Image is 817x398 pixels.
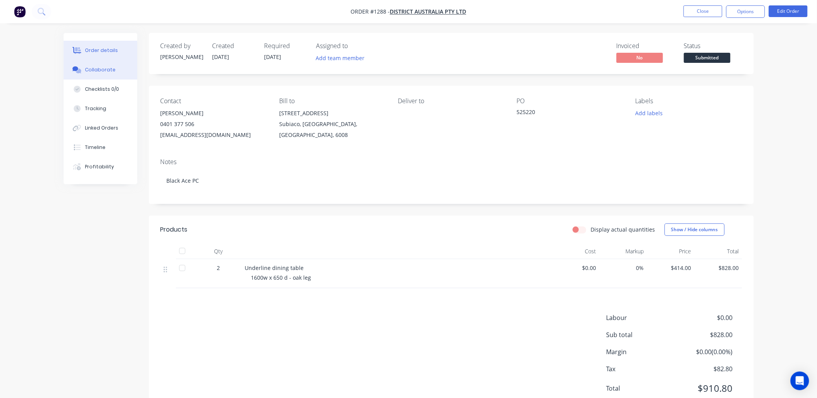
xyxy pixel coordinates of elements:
[312,53,369,63] button: Add team member
[64,60,137,80] button: Collaborate
[599,244,647,259] div: Markup
[161,119,267,130] div: 0401 377 506
[161,130,267,140] div: [EMAIL_ADDRESS][DOMAIN_NAME]
[726,5,765,18] button: Options
[245,264,304,272] span: Underline dining table
[694,244,742,259] div: Total
[161,97,267,105] div: Contact
[279,97,385,105] div: Bill to
[85,47,118,54] div: Order details
[161,169,742,192] div: Black Ace PC
[212,53,230,61] span: [DATE]
[791,372,809,390] div: Open Intercom Messenger
[606,364,675,374] span: Tax
[85,105,106,112] div: Tracking
[64,118,137,138] button: Linked Orders
[650,264,692,272] span: $414.00
[606,313,675,322] span: Labour
[675,330,732,339] span: $828.00
[264,53,282,61] span: [DATE]
[85,144,105,151] div: Timeline
[212,42,255,50] div: Created
[161,108,267,140] div: [PERSON_NAME]0401 377 506[EMAIL_ADDRESS][DOMAIN_NAME]
[698,264,739,272] span: $828.00
[517,97,623,105] div: PO
[217,264,220,272] span: 2
[606,330,675,339] span: Sub total
[647,244,695,259] div: Price
[398,97,504,105] div: Deliver to
[555,264,597,272] span: $0.00
[161,108,267,119] div: [PERSON_NAME]
[64,80,137,99] button: Checklists 0/0
[684,42,742,50] div: Status
[606,384,675,393] span: Total
[552,244,600,259] div: Cost
[85,163,114,170] div: Profitability
[251,274,311,281] span: 1600w x 650 d - oak leg
[195,244,242,259] div: Qty
[390,8,466,16] a: District Australia PTY LTD
[161,42,203,50] div: Created by
[591,225,655,234] label: Display actual quantities
[603,264,644,272] span: 0%
[316,53,369,63] button: Add team member
[517,108,614,119] div: 525220
[316,42,394,50] div: Assigned to
[279,108,385,140] div: [STREET_ADDRESS]Subiaco, [GEOGRAPHIC_DATA], [GEOGRAPHIC_DATA], 6008
[617,53,663,62] span: No
[617,42,675,50] div: Invoiced
[675,381,732,395] span: $910.80
[606,347,675,356] span: Margin
[351,8,390,16] span: Order #1288 -
[675,347,732,356] span: $0.00 ( 0.00 %)
[631,108,667,118] button: Add labels
[64,157,137,177] button: Profitability
[161,225,188,234] div: Products
[675,364,732,374] span: $82.80
[636,97,742,105] div: Labels
[64,41,137,60] button: Order details
[684,53,731,64] button: Submitted
[665,223,725,236] button: Show / Hide columns
[85,86,119,93] div: Checklists 0/0
[161,158,742,166] div: Notes
[264,42,307,50] div: Required
[161,53,203,61] div: [PERSON_NAME]
[85,66,116,73] div: Collaborate
[675,313,732,322] span: $0.00
[279,119,385,140] div: Subiaco, [GEOGRAPHIC_DATA], [GEOGRAPHIC_DATA], 6008
[85,125,118,132] div: Linked Orders
[64,99,137,118] button: Tracking
[769,5,808,17] button: Edit Order
[684,5,722,17] button: Close
[64,138,137,157] button: Timeline
[684,53,731,62] span: Submitted
[279,108,385,119] div: [STREET_ADDRESS]
[14,6,26,17] img: Factory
